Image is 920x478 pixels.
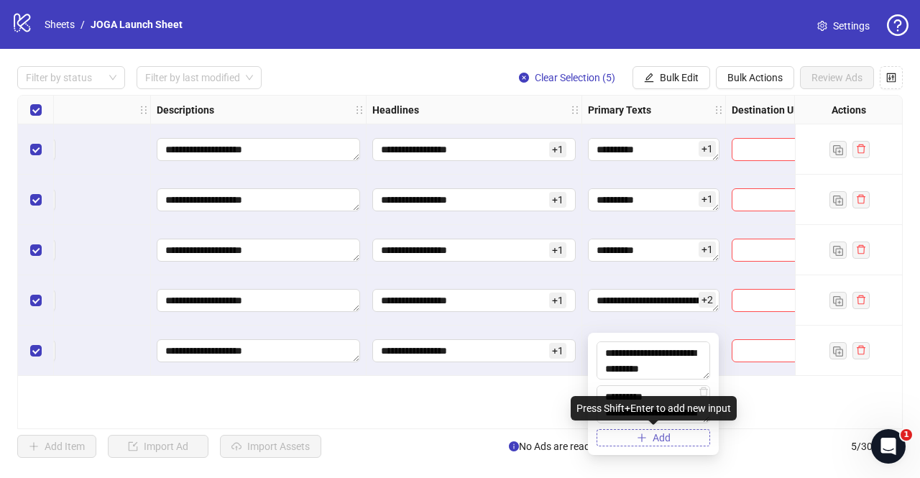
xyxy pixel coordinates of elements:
span: + 1 [549,343,566,359]
span: 1 [901,429,912,441]
span: Bulk Actions [727,72,783,83]
span: close-circle [519,73,529,83]
div: Select row 4 [18,275,54,326]
span: delete [699,387,709,397]
span: + 1 [549,192,566,208]
span: holder [139,105,149,115]
button: Duplicate [829,191,847,208]
span: + 1 [549,142,566,157]
span: holder [580,105,590,115]
a: Sheets [42,17,78,32]
div: Resize Primary Texts column [722,96,725,124]
span: holder [364,105,374,115]
iframe: Intercom live chat [871,429,906,464]
div: Edit values [157,138,360,161]
strong: Descriptions [157,102,214,118]
span: + 2 [699,292,716,308]
span: holder [354,105,364,115]
button: Bulk Actions [716,66,794,89]
div: Resize Descriptions column [362,96,366,124]
button: Duplicate [829,141,847,158]
span: Bulk Edit [660,72,699,83]
button: Clear Selection (5) [507,66,627,89]
div: Edit values [588,289,719,312]
span: Clear Selection (5) [535,72,615,83]
button: Import Ad [108,435,208,458]
button: Import Assets [220,435,321,458]
button: Review Ads [800,66,874,89]
div: Resize Assets column [147,96,150,124]
span: edit [644,73,654,83]
span: Settings [833,18,870,34]
div: Edit values [157,188,360,211]
button: Bulk Edit [632,66,710,89]
div: Press Shift+Enter to add new input [571,396,737,420]
div: Select row 3 [18,225,54,275]
span: + 1 [699,191,716,207]
strong: Primary Texts [588,102,651,118]
button: Configure table settings [880,66,903,89]
button: Duplicate [829,242,847,259]
div: Edit values [157,339,360,362]
div: Resize Headlines column [578,96,581,124]
span: Add [653,432,671,443]
div: Edit values [372,239,576,262]
span: + 1 [549,293,566,308]
strong: Actions [832,102,866,118]
div: Select row 1 [18,124,54,175]
div: Select row 2 [18,175,54,225]
a: Settings [806,14,881,37]
span: info-circle [509,441,519,451]
div: Edit values [157,289,360,312]
button: Duplicate [829,342,847,359]
div: Edit values [372,188,576,211]
span: setting [817,21,827,31]
span: holder [724,105,734,115]
button: Add Item [17,435,96,458]
div: Edit values [372,339,576,362]
div: Edit values [588,239,719,262]
strong: Destination URL [732,102,806,118]
span: plus [637,433,647,443]
div: Select all rows [18,96,54,124]
div: Select row 5 [18,326,54,376]
div: Edit values [157,239,360,262]
span: question-circle [887,14,908,36]
span: No Ads are ready to be reviewed. [509,438,664,454]
span: holder [714,105,724,115]
button: Add [597,429,710,446]
span: holder [570,105,580,115]
span: control [886,73,896,83]
div: Edit values [588,138,719,161]
span: holder [149,105,159,115]
span: + 1 [699,141,716,157]
button: Duplicate [829,292,847,309]
span: 5 / 300 items [851,438,903,454]
div: Edit values [372,289,576,312]
li: / [80,17,85,32]
span: + 1 [699,242,716,257]
div: Edit values [588,339,719,362]
div: Edit values [588,188,719,211]
strong: Headlines [372,102,419,118]
span: + 1 [549,242,566,258]
div: Edit values [372,138,576,161]
a: JOGA Launch Sheet [88,17,185,32]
